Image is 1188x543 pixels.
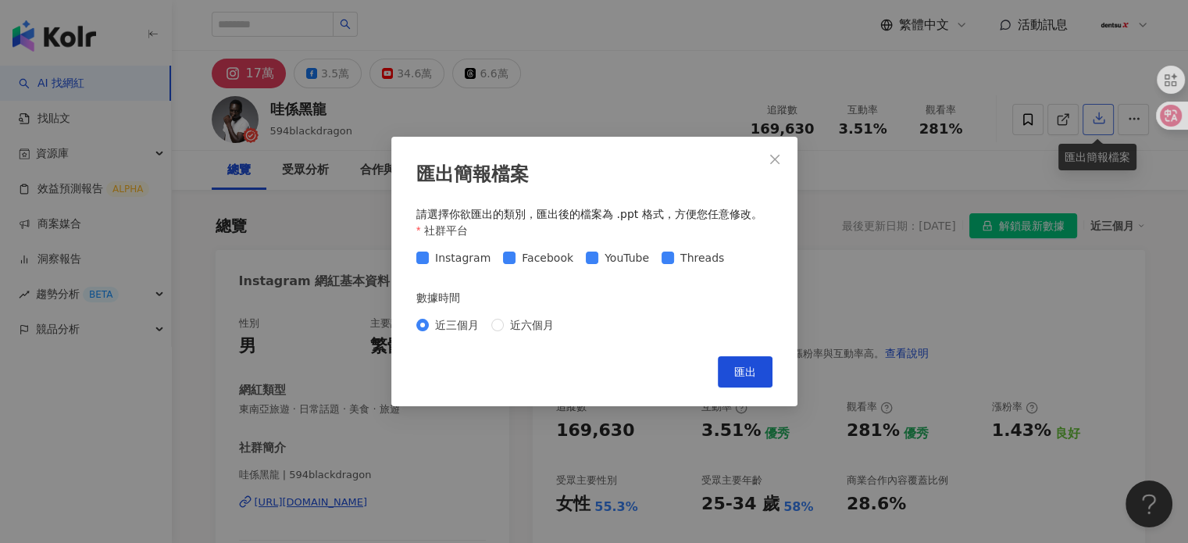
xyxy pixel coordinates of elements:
[429,316,485,334] span: 近三個月
[516,249,580,266] span: Facebook
[734,366,756,378] span: 匯出
[416,162,772,188] div: 匯出簡報檔案
[429,249,497,266] span: Instagram
[673,249,730,266] span: Threads
[504,316,560,334] span: 近六個月
[416,222,479,239] label: 社群平台
[759,144,790,175] button: Close
[416,289,471,306] label: 數據時間
[718,356,772,388] button: 匯出
[416,207,772,223] div: 請選擇你欲匯出的類別，匯出後的檔案為 .ppt 格式，方便您任意修改。
[769,153,781,166] span: close
[598,249,655,266] span: YouTube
